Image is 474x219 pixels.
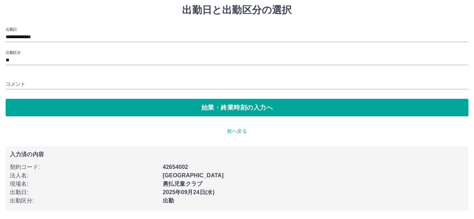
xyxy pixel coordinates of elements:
[10,188,158,197] p: 出勤日 :
[163,181,202,187] b: 勇払児童クラブ
[10,180,158,188] p: 現場名 :
[10,152,464,157] p: 入力済の内容
[10,163,158,171] p: 契約コード :
[163,189,215,195] b: 2025年09月24日(水)
[10,197,158,205] p: 出勤区分 :
[6,99,468,116] button: 始業・終業時刻の入力へ
[163,198,174,204] b: 出勤
[10,171,158,180] p: 法人名 :
[6,4,468,16] h1: 出勤日と出勤区分の選択
[163,164,188,170] b: 42654002
[6,128,468,135] p: 前へ戻る
[6,50,20,55] label: 出勤区分
[163,172,224,178] b: [GEOGRAPHIC_DATA]
[6,27,17,32] label: 出勤日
